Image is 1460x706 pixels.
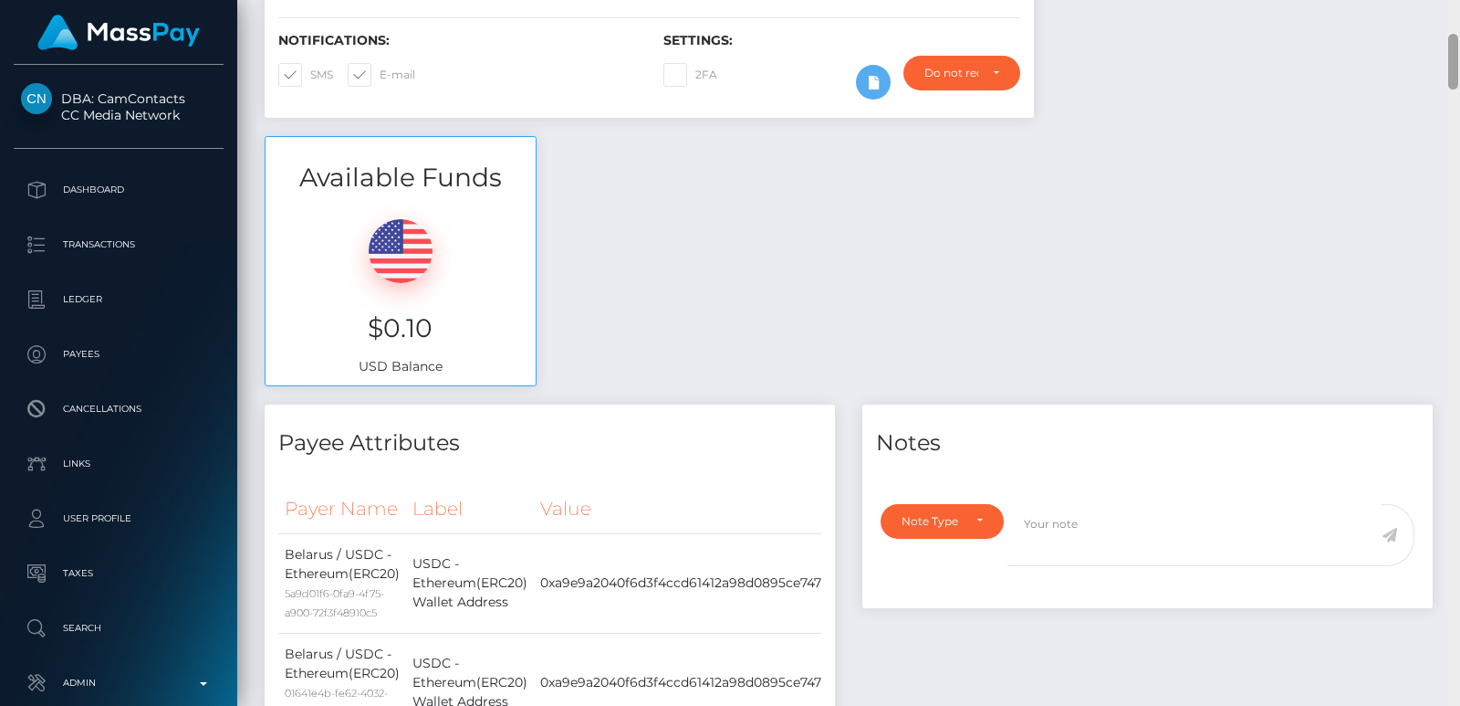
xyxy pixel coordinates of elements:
[348,63,415,87] label: E-mail
[266,196,536,385] div: USD Balance
[21,560,216,587] p: Taxes
[278,484,406,534] th: Payer Name
[21,231,216,258] p: Transactions
[369,219,433,283] img: USD.png
[278,63,333,87] label: SMS
[924,66,978,80] div: Do not require
[14,386,224,432] a: Cancellations
[21,615,216,642] p: Search
[21,286,216,313] p: Ledger
[14,496,224,542] a: User Profile
[278,427,821,459] h4: Payee Attributes
[285,587,384,619] small: 5a9d01f6-0fa9-4f75-a900-72f3f48910c5
[14,441,224,487] a: Links
[14,222,224,268] a: Transactions
[14,606,224,651] a: Search
[14,90,224,123] span: DBA: CamContacts CC Media Network
[534,484,855,534] th: Value
[21,505,216,532] p: User Profile
[21,83,52,114] img: CC Media Network
[876,427,1419,459] h4: Notes
[21,669,216,697] p: Admin
[278,533,406,633] td: Belarus / USDC - Ethereum(ERC20)
[37,15,200,50] img: MassPay Logo
[21,450,216,478] p: Links
[902,514,962,529] div: Note Type
[663,33,1021,48] h6: Settings:
[534,533,855,633] td: 0xa9e9a2040f6d3f4ccd61412a98d0895ce74758cf
[21,176,216,204] p: Dashboard
[14,167,224,213] a: Dashboard
[266,160,536,195] h3: Available Funds
[14,551,224,596] a: Taxes
[279,311,522,346] h3: $0.10
[14,660,224,706] a: Admin
[21,341,216,368] p: Payees
[903,56,1020,90] button: Do not require
[406,533,534,633] td: USDC - Ethereum(ERC20) Wallet Address
[881,504,1004,539] button: Note Type
[14,332,224,377] a: Payees
[406,484,534,534] th: Label
[14,277,224,322] a: Ledger
[663,63,717,87] label: 2FA
[21,395,216,423] p: Cancellations
[278,33,636,48] h6: Notifications:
